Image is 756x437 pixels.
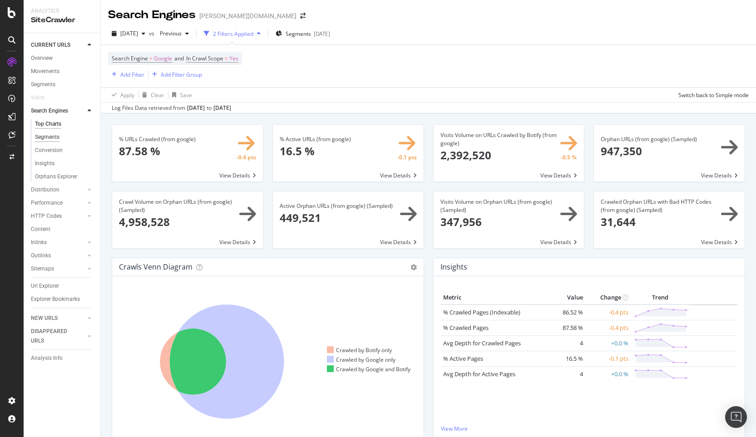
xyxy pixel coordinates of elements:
th: Trend [631,291,690,304]
span: vs [149,29,156,37]
button: Apply [108,88,134,102]
a: % Crawled Pages (Indexable) [443,308,520,316]
div: DISAPPEARED URLS [31,327,77,346]
a: Distribution [31,185,85,195]
a: Segments [31,80,94,89]
a: Visits [31,93,54,103]
div: HTTP Codes [31,211,62,221]
a: % Crawled Pages [443,324,489,332]
th: Metric [441,291,549,304]
div: Apply [120,91,134,99]
div: Explorer Bookmarks [31,295,80,304]
div: Crawled by Google and Botify [327,365,410,373]
th: Value [549,291,585,304]
th: Change [585,291,631,304]
div: [PERSON_NAME][DOMAIN_NAME] [199,11,296,20]
div: Analytics [31,7,93,15]
span: 2025 Aug. 25th [120,29,138,37]
div: Analysis Info [31,354,63,363]
td: 16.5 % [549,351,585,366]
a: NEW URLS [31,314,85,323]
a: CURRENT URLS [31,40,85,50]
a: Inlinks [31,238,85,247]
button: Segments[DATE] [272,26,334,41]
div: Search Engines [31,106,68,116]
div: NEW URLS [31,314,58,323]
div: Outlinks [31,251,51,260]
h4: Crawls Venn Diagram [119,261,193,273]
td: -0.1 pts [585,351,631,366]
span: Google [154,52,172,65]
div: Save [180,91,192,99]
a: Analysis Info [31,354,94,363]
div: Log Files Data retrieved from to [112,104,231,112]
div: Top Charts [35,119,61,129]
button: [DATE] [108,26,149,41]
a: Sitemaps [31,264,85,274]
div: Url Explorer [31,281,59,291]
div: Distribution [31,185,59,195]
span: Previous [156,29,182,37]
a: Top Charts [35,119,94,129]
button: Save [168,88,192,102]
button: Previous [156,26,193,41]
a: Conversion [35,146,94,155]
div: Movements [31,67,59,76]
div: Orphans Explorer [35,172,77,182]
div: Open Intercom Messenger [725,406,747,428]
td: -0.4 pts [585,304,631,320]
button: Add Filter [108,69,144,80]
div: Crawled by Google only [327,356,395,363]
a: Avg Depth for Active Pages [443,370,515,378]
a: Orphans Explorer [35,172,94,182]
div: Insights [35,159,54,168]
td: -0.4 pts [585,320,631,335]
td: +0.0 % [585,366,631,382]
div: Inlinks [31,238,47,247]
button: Add Filter Group [148,69,202,80]
div: Switch back to Simple mode [678,91,749,99]
a: Segments [35,133,94,142]
h4: Insights [440,261,467,273]
a: Avg Depth for Crawled Pages [443,339,521,347]
a: Overview [31,54,94,63]
div: 2 Filters Applied [213,30,253,38]
span: Search Engine [112,54,148,62]
div: Search Engines [108,7,196,23]
td: 87.58 % [549,320,585,335]
a: Insights [35,159,94,168]
a: View More [441,425,738,432]
a: Explorer Bookmarks [31,295,94,304]
a: DISAPPEARED URLS [31,327,85,346]
div: SiteCrawler [31,15,93,25]
a: Outlinks [31,251,85,260]
div: Content [31,225,50,234]
a: Search Engines [31,106,85,116]
button: 2 Filters Applied [200,26,264,41]
div: Segments [31,80,55,89]
a: Content [31,225,94,234]
span: = [149,54,153,62]
td: 4 [549,366,585,382]
div: Performance [31,198,63,208]
div: Crawled by Botify only [327,346,392,354]
div: Segments [35,133,59,142]
span: In Crawl Scope [186,54,223,62]
div: [DATE] [314,30,330,38]
a: Performance [31,198,85,208]
td: 86.52 % [549,304,585,320]
div: Overview [31,54,53,63]
div: Add Filter [120,71,144,79]
a: % Active Pages [443,354,483,363]
a: HTTP Codes [31,211,85,221]
div: Visits [31,93,44,103]
a: Url Explorer [31,281,94,291]
span: Segments [286,30,311,38]
span: and [174,54,184,62]
div: CURRENT URLS [31,40,70,50]
div: Clear [151,91,164,99]
div: arrow-right-arrow-left [300,13,306,19]
div: [DATE] [213,104,231,112]
span: Yes [229,52,238,65]
td: +0.0 % [585,335,631,351]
